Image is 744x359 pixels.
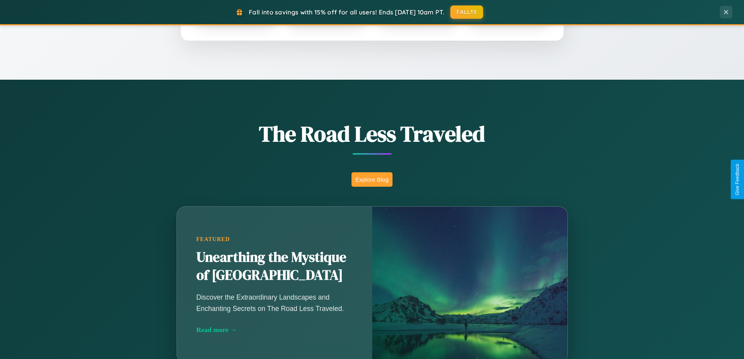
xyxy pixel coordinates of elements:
button: FALL15 [450,5,483,19]
div: Give Feedback [735,164,740,195]
button: Explore Blog [351,172,393,187]
div: Featured [196,236,353,243]
div: Read more → [196,326,353,334]
h1: The Road Less Traveled [138,119,607,149]
span: Fall into savings with 15% off for all users! Ends [DATE] 10am PT. [249,8,444,16]
h2: Unearthing the Mystique of [GEOGRAPHIC_DATA] [196,248,353,284]
p: Discover the Extraordinary Landscapes and Enchanting Secrets on The Road Less Traveled. [196,292,353,314]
